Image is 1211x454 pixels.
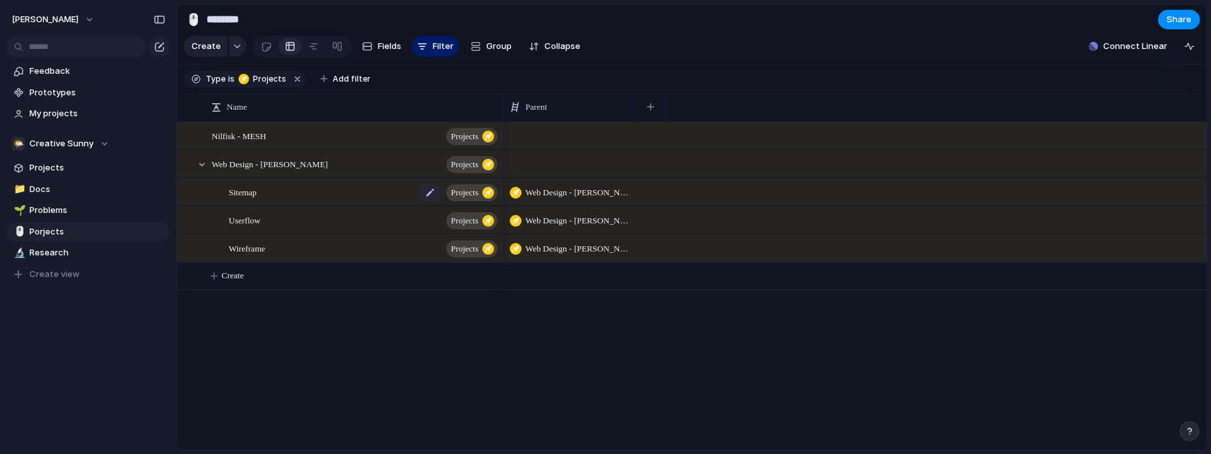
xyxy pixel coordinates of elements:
[378,40,401,53] span: Fields
[412,36,459,57] button: Filter
[525,101,547,114] span: Parent
[7,222,170,242] a: 🖱️Porjects
[312,70,378,88] button: Add filter
[29,268,80,281] span: Create view
[229,212,260,227] span: Userflow
[12,13,78,26] span: [PERSON_NAME]
[446,212,497,229] button: Projects
[446,184,497,201] button: Projects
[14,246,23,261] div: 🔬
[357,36,406,57] button: Fields
[14,224,23,239] div: 🖱️
[7,83,170,103] a: Prototypes
[12,137,25,150] div: 🌤️
[525,242,634,255] span: Web Design - [PERSON_NAME]
[525,214,634,227] span: Web Design - [PERSON_NAME]
[212,128,266,143] span: Nilfisk - MESH
[6,9,101,30] button: [PERSON_NAME]
[1084,37,1172,56] button: Connect Linear
[229,184,257,199] span: Sitemap
[222,269,244,282] span: Create
[7,104,170,123] a: My projects
[1158,10,1200,29] button: Share
[186,10,201,28] div: 🖱️
[225,72,237,86] button: is
[29,183,165,196] span: Docs
[14,182,23,197] div: 📁
[212,156,328,171] span: Web Design - [PERSON_NAME]
[464,36,518,57] button: Group
[14,203,23,218] div: 🌱
[12,204,25,217] button: 🌱
[333,73,371,85] span: Add filter
[236,72,289,86] button: Projects
[7,243,170,263] a: 🔬Research
[12,225,25,238] button: 🖱️
[525,186,634,199] span: Web Design - [PERSON_NAME]
[446,128,497,145] button: Projects
[1103,40,1167,53] span: Connect Linear
[249,73,286,85] span: Projects
[227,101,247,114] span: Name
[433,40,454,53] span: Filter
[29,161,165,174] span: Projects
[12,246,25,259] button: 🔬
[191,40,221,53] span: Create
[544,40,580,53] span: Collapse
[7,61,170,81] a: Feedback
[451,184,478,202] span: Projects
[29,225,165,238] span: Porjects
[183,9,204,30] button: 🖱️
[7,134,170,154] button: 🌤️Creative Sunny
[29,86,165,99] span: Prototypes
[486,40,512,53] span: Group
[29,107,165,120] span: My projects
[29,65,165,78] span: Feedback
[7,265,170,284] button: Create view
[229,240,265,255] span: Wireframe
[446,156,497,173] button: Projects
[29,137,93,150] span: Creative Sunny
[29,204,165,217] span: Problems
[7,201,170,220] a: 🌱Problems
[206,73,225,85] span: Type
[446,240,497,257] button: Projects
[523,36,586,57] button: Collapse
[12,183,25,196] button: 📁
[29,246,165,259] span: Research
[184,36,227,57] button: Create
[7,180,170,199] a: 📁Docs
[451,155,478,174] span: Projects
[228,73,235,85] span: is
[451,127,478,146] span: Projects
[1167,13,1191,26] span: Share
[7,158,170,178] a: Projects
[451,240,478,258] span: Projects
[451,212,478,230] span: Projects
